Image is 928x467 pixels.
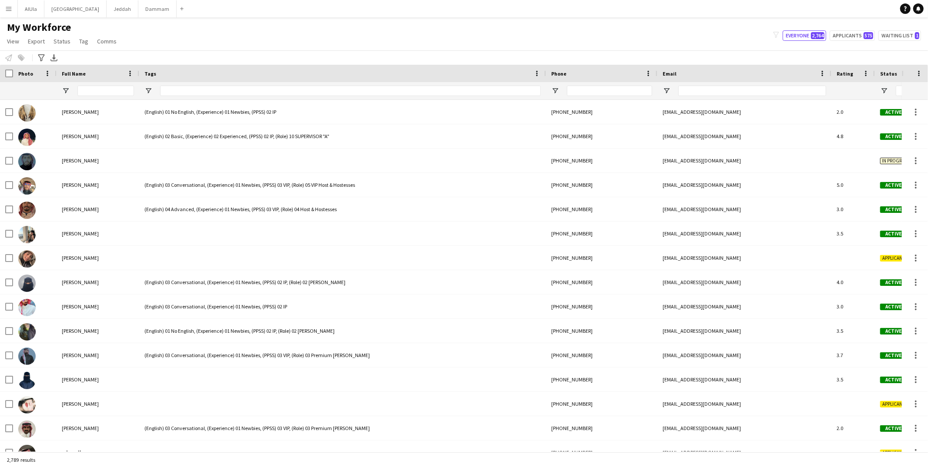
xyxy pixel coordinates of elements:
[18,348,36,365] img: Faisal ABDULDAEM
[7,21,71,34] span: My Workforce
[657,197,831,221] div: [EMAIL_ADDRESS][DOMAIN_NAME]
[551,70,566,77] span: Phone
[880,255,907,262] span: Applicant
[97,37,117,45] span: Comms
[62,328,99,334] span: [PERSON_NAME]
[880,304,907,310] span: Active
[138,0,177,17] button: Dammam
[880,425,907,432] span: Active
[139,416,546,440] div: (English) 03 Conversational, (Experience) 01 Newbies, (PPSS) 03 VIP, (Role) 03 Premium [PERSON_NAME]
[144,87,152,95] button: Open Filter Menu
[62,133,99,139] span: [PERSON_NAME]
[880,158,911,164] span: In progress
[657,222,831,245] div: [EMAIL_ADDRESS][DOMAIN_NAME]
[783,30,826,41] button: Everyone2,764
[546,124,657,148] div: [PHONE_NUMBER]
[139,100,546,124] div: (English) 01 No English, (Experience) 01 Newbies, (PPSS) 02 IP
[62,157,99,164] span: [PERSON_NAME]
[18,104,36,122] img: islah siddig
[880,352,907,359] span: Active
[831,197,875,221] div: 3.0
[546,173,657,197] div: [PHONE_NUMBER]
[657,295,831,318] div: [EMAIL_ADDRESS][DOMAIN_NAME]
[62,255,99,261] span: [PERSON_NAME]
[657,392,831,416] div: [EMAIL_ADDRESS][DOMAIN_NAME]
[864,32,873,39] span: 575
[44,0,107,17] button: [GEOGRAPHIC_DATA]
[62,376,99,383] span: [PERSON_NAME]
[657,368,831,391] div: [EMAIL_ADDRESS][DOMAIN_NAME]
[18,153,36,170] img: MOHAMMED ALOSAIMI
[811,32,824,39] span: 2,764
[107,0,138,17] button: Jeddah
[831,222,875,245] div: 3.5
[657,173,831,197] div: [EMAIL_ADDRESS][DOMAIN_NAME]
[76,36,92,47] a: Tag
[880,133,907,140] span: Active
[830,30,875,41] button: Applicants575
[139,270,546,294] div: (English) 03 Conversational, (Experience) 01 Newbies, (PPSS) 02 IP, (Role) 02 [PERSON_NAME]
[62,206,99,212] span: [PERSON_NAME]
[663,87,670,95] button: Open Filter Menu
[62,279,99,285] span: [PERSON_NAME]
[18,299,36,316] img: Ali Albalawi
[657,124,831,148] div: [EMAIL_ADDRESS][DOMAIN_NAME]
[657,343,831,367] div: [EMAIL_ADDRESS][DOMAIN_NAME]
[915,32,919,39] span: 1
[24,36,48,47] a: Export
[160,86,541,96] input: Tags Filter Input
[62,182,99,188] span: [PERSON_NAME]
[657,149,831,172] div: [EMAIL_ADDRESS][DOMAIN_NAME]
[546,222,657,245] div: [PHONE_NUMBER]
[7,37,19,45] span: View
[657,100,831,124] div: [EMAIL_ADDRESS][DOMAIN_NAME]
[546,319,657,343] div: [PHONE_NUMBER]
[54,37,70,45] span: Status
[139,197,546,221] div: (English) 04 Advanced, (Experience) 01 Newbies, (PPSS) 03 VIP, (Role) 04 Host & Hostesses
[18,177,36,195] img: Abdulaziz Alshmmari
[62,425,99,431] span: [PERSON_NAME]
[546,149,657,172] div: [PHONE_NUMBER]
[139,173,546,197] div: (English) 03 Conversational, (Experience) 01 Newbies, (PPSS) 03 VIP, (Role) 05 VIP Host & Hostesses
[18,250,36,268] img: Ahdab Aljuhani
[831,124,875,148] div: 4.8
[62,70,86,77] span: Full Name
[139,319,546,343] div: (English) 01 No English, (Experience) 01 Newbies, (PPSS) 02 IP, (Role) 02 [PERSON_NAME]
[18,226,36,243] img: Abeer Albalawi
[546,295,657,318] div: [PHONE_NUMBER]
[546,270,657,294] div: [PHONE_NUMBER]
[880,450,907,456] span: Applicant
[657,319,831,343] div: [EMAIL_ADDRESS][DOMAIN_NAME]
[18,202,36,219] img: Abdulelah Alghaythi
[79,37,88,45] span: Tag
[837,70,853,77] span: Rating
[657,270,831,294] div: [EMAIL_ADDRESS][DOMAIN_NAME]
[831,368,875,391] div: 3.5
[880,377,907,383] span: Active
[62,87,70,95] button: Open Filter Menu
[18,70,33,77] span: Photo
[663,70,677,77] span: Email
[896,86,922,96] input: Status Filter Input
[546,100,657,124] div: [PHONE_NUMBER]
[546,246,657,270] div: [PHONE_NUMBER]
[546,343,657,367] div: [PHONE_NUMBER]
[880,70,897,77] span: Status
[880,231,907,237] span: Active
[546,197,657,221] div: [PHONE_NUMBER]
[880,206,907,213] span: Active
[77,86,134,96] input: Full Name Filter Input
[18,129,36,146] img: Zaid Al-Rifai
[880,87,888,95] button: Open Filter Menu
[50,36,74,47] a: Status
[62,449,94,456] span: تيسير الحويطي
[657,246,831,270] div: [EMAIL_ADDRESS][DOMAIN_NAME]
[551,87,559,95] button: Open Filter Menu
[144,70,156,77] span: Tags
[831,416,875,440] div: 2.0
[62,352,99,358] span: [PERSON_NAME]
[94,36,120,47] a: Comms
[678,86,826,96] input: Email Filter Input
[49,53,59,63] app-action-btn: Export XLSX
[36,53,47,63] app-action-btn: Advanced filters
